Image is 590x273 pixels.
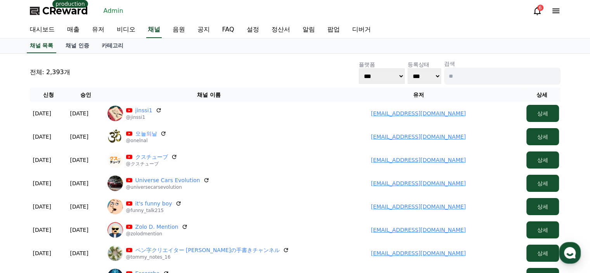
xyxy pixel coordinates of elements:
[100,5,126,17] a: Admin
[533,6,542,16] a: 6
[526,110,559,117] a: 상세
[526,128,559,145] button: 상세
[135,153,168,161] a: クスチューブ
[70,133,88,141] p: [DATE]
[526,227,559,233] a: 상세
[126,207,182,214] p: @funny_talk215
[146,22,162,38] a: 채널
[526,198,559,215] button: 상세
[526,180,559,186] a: 상세
[20,220,33,226] span: Home
[526,151,559,169] button: 상세
[61,22,86,38] a: 매출
[51,209,100,228] a: Messages
[59,38,95,53] a: 채널 인증
[70,249,88,257] p: [DATE]
[526,105,559,122] button: 상세
[33,133,51,141] p: [DATE]
[359,61,405,68] p: 플랫폼
[107,106,123,121] img: jinssi1
[135,223,178,231] a: Zolo D. Mention
[314,88,523,102] th: 유저
[30,68,70,77] p: 전체: 2,393개
[135,200,172,207] a: it's funny boy
[526,134,559,140] a: 상세
[30,88,67,102] th: 신청
[107,176,123,191] img: Universe Cars Evolution
[135,246,280,254] a: ペン字クリエイター [PERSON_NAME]の手書きチャンネル
[126,161,177,167] p: @クスチューブ
[70,110,88,117] p: [DATE]
[107,152,123,168] img: クスチューブ
[135,130,157,137] a: 오늘의날
[526,157,559,163] a: 상세
[33,110,51,117] p: [DATE]
[86,22,111,38] a: 유저
[408,61,441,68] p: 등록상태
[321,22,346,38] a: 팝업
[70,156,88,164] p: [DATE]
[30,5,88,17] a: CReward
[107,245,123,261] img: ペン字クリエイター Tommyの手書きチャンネル
[126,184,209,190] p: @universecarsevolution
[523,88,561,102] th: 상세
[444,60,561,68] p: 검색
[216,22,240,38] a: FAQ
[346,22,377,38] a: 디버거
[107,222,123,238] img: Zolo D. Mention
[126,231,188,237] p: @zolodmention
[111,22,142,38] a: 비디오
[2,209,51,228] a: Home
[100,209,149,228] a: Settings
[166,22,191,38] a: 음원
[33,179,51,187] p: [DATE]
[240,22,265,38] a: 설정
[104,88,314,102] th: 채널 이름
[371,110,466,117] a: [EMAIL_ADDRESS][DOMAIN_NAME]
[42,5,88,17] span: CReward
[526,250,559,256] a: 상세
[371,180,466,186] a: [EMAIL_ADDRESS][DOMAIN_NAME]
[526,221,559,238] button: 상세
[24,22,61,38] a: 대시보드
[33,203,51,210] p: [DATE]
[126,137,166,144] p: @onelnal
[107,129,123,144] img: 오늘의날
[371,250,466,256] a: [EMAIL_ADDRESS][DOMAIN_NAME]
[371,157,466,163] a: [EMAIL_ADDRESS][DOMAIN_NAME]
[537,5,543,11] div: 6
[33,226,51,234] p: [DATE]
[135,176,200,184] a: Universe Cars Evolution
[126,114,162,120] p: @jinssi1
[115,220,134,226] span: Settings
[70,203,88,210] p: [DATE]
[27,38,57,53] a: 채널 목록
[126,254,289,260] p: @tommy_notes_16
[95,38,130,53] a: 카테고리
[33,156,51,164] p: [DATE]
[265,22,296,38] a: 정산서
[371,203,466,210] a: [EMAIL_ADDRESS][DOMAIN_NAME]
[526,175,559,192] button: 상세
[64,221,87,227] span: Messages
[526,203,559,210] a: 상세
[526,245,559,262] button: 상세
[296,22,321,38] a: 알림
[67,88,104,102] th: 승인
[107,199,123,214] img: it's funny boy
[70,226,88,234] p: [DATE]
[70,179,88,187] p: [DATE]
[371,227,466,233] a: [EMAIL_ADDRESS][DOMAIN_NAME]
[135,106,152,114] a: jinssi1
[33,249,51,257] p: [DATE]
[191,22,216,38] a: 공지
[371,134,466,140] a: [EMAIL_ADDRESS][DOMAIN_NAME]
